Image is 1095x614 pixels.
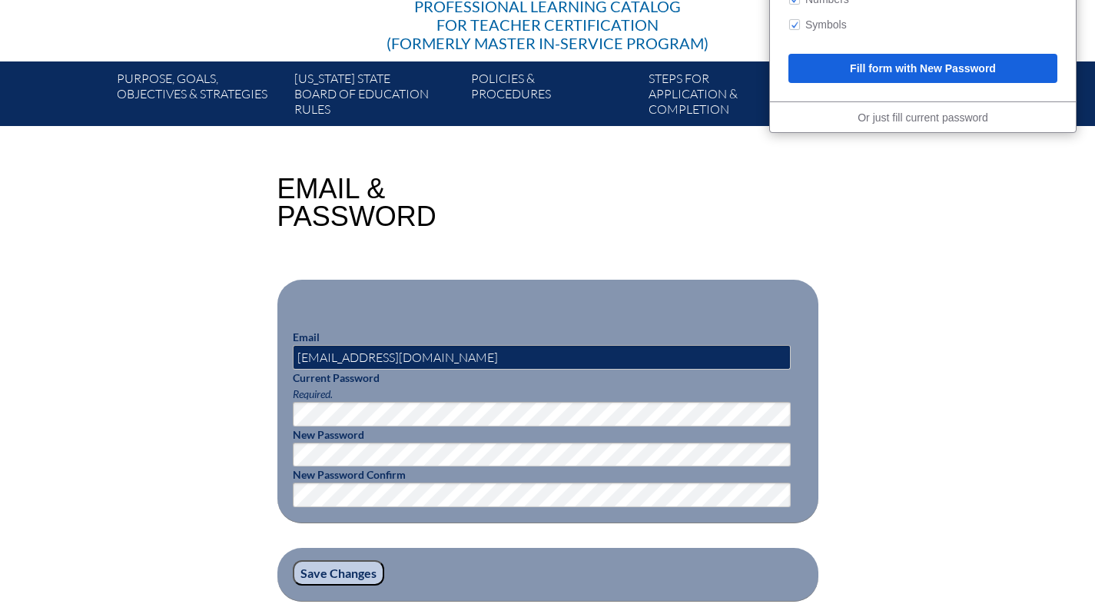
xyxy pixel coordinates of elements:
a: [US_STATE] StateBoard of Education rules [288,68,465,126]
span: Required. [293,387,333,400]
a: Policies &Procedures [465,68,642,126]
label: Email [293,330,320,344]
input: Save Changes [293,560,384,586]
button: Fill form with New Password [788,54,1057,83]
a: Steps forapplication & completion [642,68,819,126]
label: Symbols [788,18,847,31]
a: Purpose, goals,objectives & strategies [111,68,287,126]
span: for Teacher Certification [436,15,659,34]
h1: Email & Password [277,175,436,231]
label: New Password [293,428,364,441]
label: New Password Confirm [293,468,406,481]
label: Current Password [293,371,380,384]
a: Or just fill current password [858,108,988,127]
